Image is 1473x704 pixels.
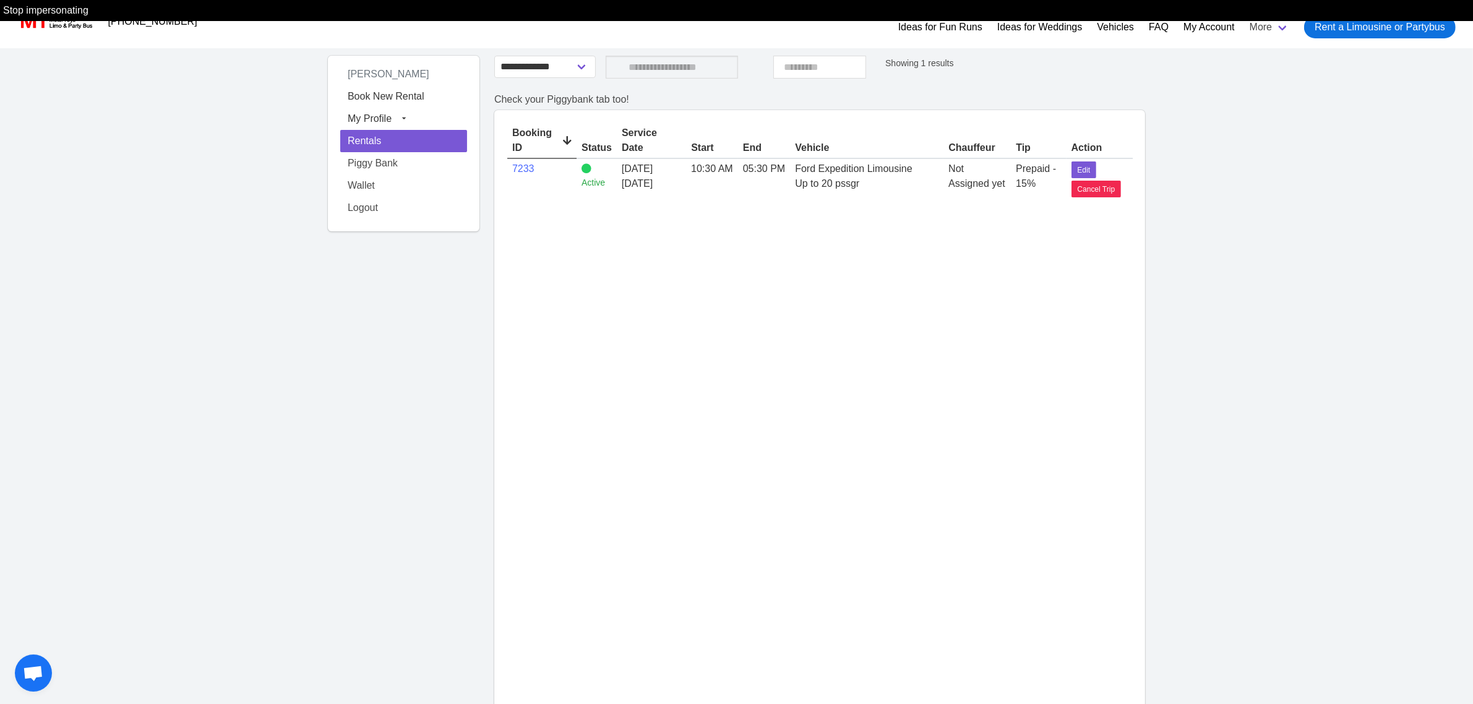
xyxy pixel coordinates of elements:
[101,9,205,34] a: [PHONE_NUMBER]
[1016,163,1056,189] span: Prepaid - 15%
[340,64,437,84] span: [PERSON_NAME]
[948,140,1006,155] div: Chauffeur
[340,174,467,197] a: Wallet
[494,93,1145,105] h2: Check your Piggybank tab too!
[1071,181,1122,197] button: Cancel Trip
[512,126,572,155] div: Booking ID
[743,163,785,174] span: 05:30 PM
[795,163,912,174] span: Ford Expedition Limousine
[348,113,392,124] span: My Profile
[340,85,467,108] a: Book New Rental
[1097,20,1134,35] a: Vehicles
[691,140,733,155] div: Start
[582,140,612,155] div: Status
[340,152,467,174] a: Piggy Bank
[622,176,681,191] span: [DATE]
[898,20,982,35] a: Ideas for Fun Runs
[743,140,785,155] div: End
[795,140,938,155] div: Vehicle
[948,163,1005,189] span: Not Assigned yet
[691,163,733,174] span: 10:30 AM
[1304,16,1456,38] a: Rent a Limousine or Partybus
[1078,184,1115,195] span: Cancel Trip
[1078,165,1091,176] span: Edit
[1016,140,1061,155] div: Tip
[512,163,535,174] a: 7233
[582,176,612,189] small: Active
[1071,140,1132,155] div: Action
[340,197,467,219] a: Logout
[340,130,467,152] a: Rentals
[15,655,52,692] div: Open chat
[1149,20,1169,35] a: FAQ
[1315,20,1445,35] span: Rent a Limousine or Partybus
[795,178,859,189] span: Up to 20 pssgr
[1242,11,1297,43] a: More
[885,58,954,68] small: Showing 1 results
[997,20,1083,35] a: Ideas for Weddings
[17,13,93,30] img: MotorToys Logo
[622,163,653,174] span: [DATE]
[3,5,88,15] a: Stop impersonating
[340,108,467,130] button: My Profile
[1071,163,1097,174] a: Edit
[1183,20,1235,35] a: My Account
[1071,161,1097,178] button: Edit
[622,126,681,155] div: Service Date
